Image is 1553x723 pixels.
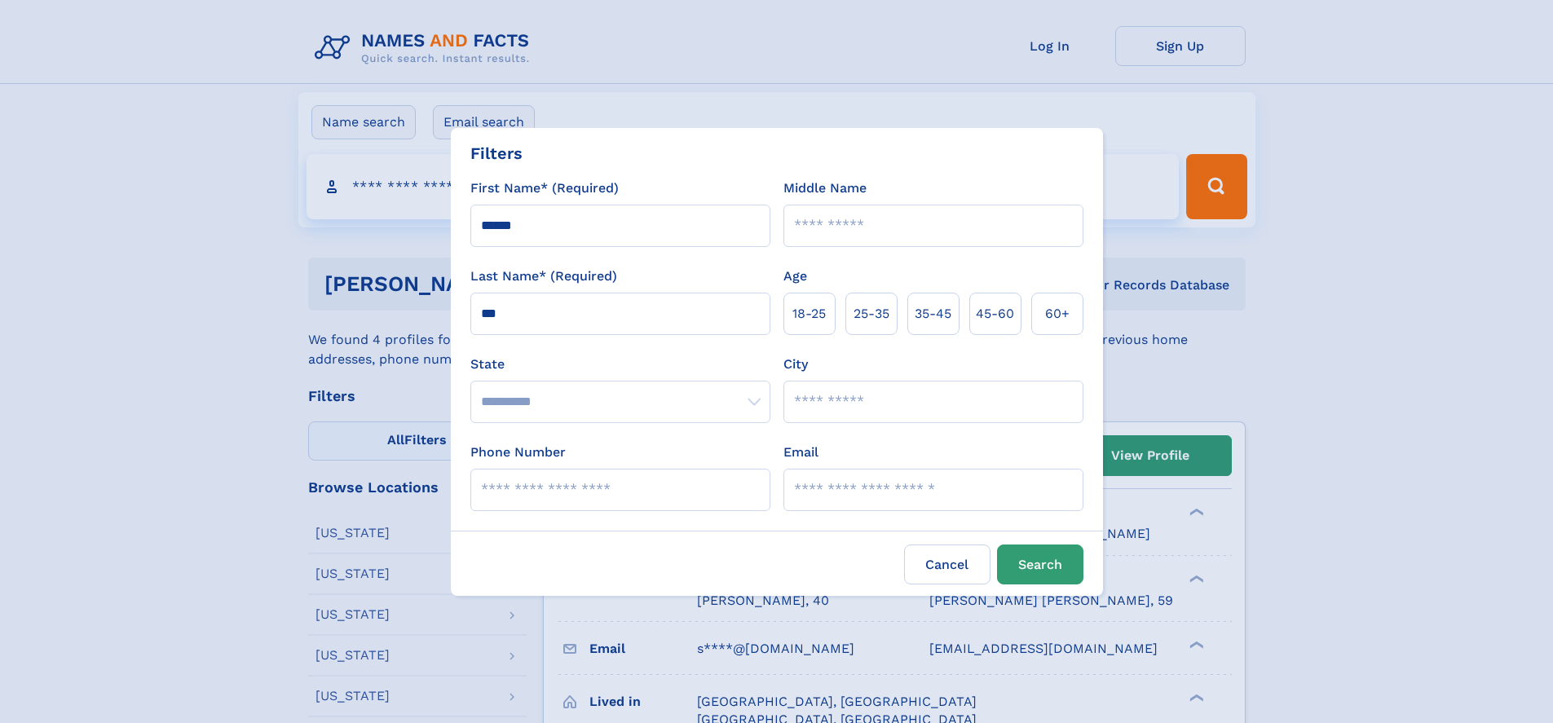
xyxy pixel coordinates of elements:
label: Email [783,443,818,462]
label: Phone Number [470,443,566,462]
span: 25‑35 [854,304,889,324]
span: 35‑45 [915,304,951,324]
label: First Name* (Required) [470,179,619,198]
label: Middle Name [783,179,867,198]
span: 60+ [1045,304,1070,324]
button: Search [997,544,1083,584]
label: Cancel [904,544,990,584]
div: Filters [470,141,523,165]
label: State [470,355,770,374]
span: 45‑60 [976,304,1014,324]
label: City [783,355,808,374]
label: Age [783,267,807,286]
span: 18‑25 [792,304,826,324]
label: Last Name* (Required) [470,267,617,286]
